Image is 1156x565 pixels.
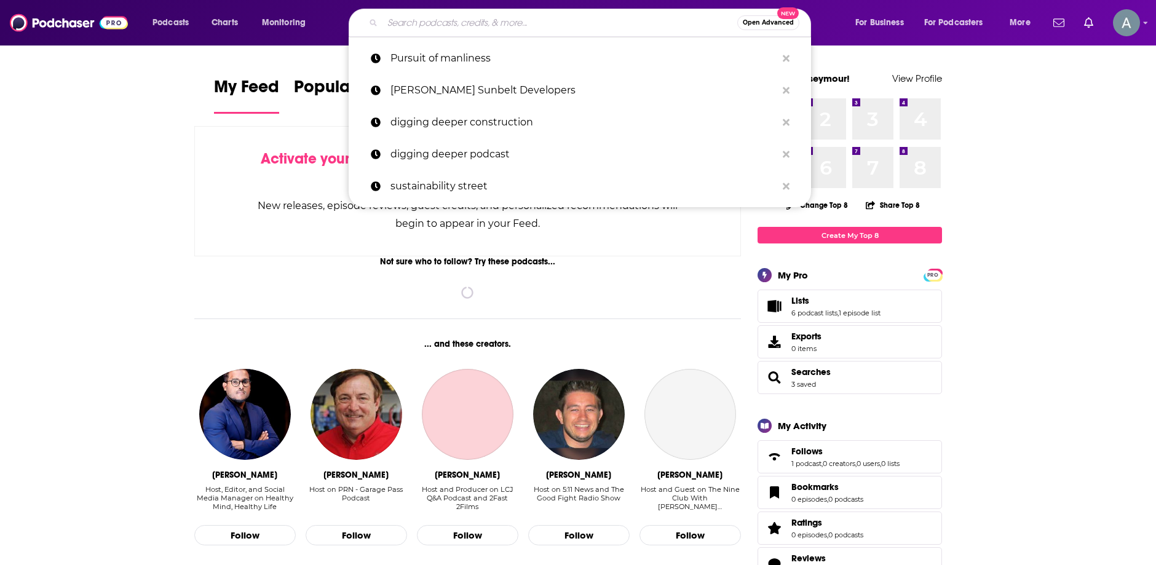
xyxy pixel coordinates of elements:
button: Follow [194,525,296,546]
a: Follows [762,448,786,465]
div: Host and Guest on The Nine Club With Chris Rob… [639,485,741,512]
span: Follows [791,446,823,457]
span: , [837,309,839,317]
span: , [821,459,823,468]
a: Show notifications dropdown [1048,12,1069,33]
button: Open AdvancedNew [737,15,799,30]
span: Bookmarks [791,481,839,492]
span: My Feed [214,76,279,105]
button: Change Top 8 [779,197,855,213]
img: Avik Chakraborty [199,369,290,460]
a: 1 episode list [839,309,881,317]
span: Ratings [758,512,942,545]
a: Create My Top 8 [758,227,942,243]
a: Charts [204,13,245,33]
a: 0 podcasts [828,531,863,539]
span: Follows [758,440,942,473]
a: Jackson Murphy [422,369,513,460]
a: 3 saved [791,380,816,389]
span: Lists [758,290,942,323]
a: digging deeper construction [349,106,811,138]
a: 0 lists [881,459,900,468]
span: , [827,495,828,504]
div: My Activity [778,420,826,432]
div: Host and Producer on LCJ Q&A Podcast and 2Fast 2Films [417,485,518,512]
p: sustainability street [390,170,777,202]
a: Exports [758,325,942,358]
a: 1 podcast [791,459,821,468]
div: My Pro [778,269,808,281]
span: Lists [791,295,809,306]
div: by following Podcasts, Creators, Lists, and other Users! [256,150,679,186]
a: 6 podcast lists [791,309,837,317]
img: Chad Davidson [533,369,624,460]
p: Pursuit of manliness [390,42,777,74]
img: Mark Garrow [311,369,402,460]
span: New [777,7,799,19]
button: Follow [306,525,407,546]
a: Searches [762,369,786,386]
a: 0 users [857,459,880,468]
a: Reviews [791,553,863,564]
a: Searches [791,366,831,377]
a: 0 creators [823,459,855,468]
div: Host, Editor, and Social Media Manager on Healthy Mind, Healthy Life [194,485,296,511]
a: Pursuit of manliness [349,42,811,74]
a: View Profile [892,73,942,84]
a: 0 episodes [791,495,827,504]
a: Follows [791,446,900,457]
span: Searches [758,361,942,394]
span: 0 items [791,344,821,353]
p: digging deeper construction [390,106,777,138]
button: open menu [847,13,919,33]
span: , [827,531,828,539]
button: Share Top 8 [865,193,920,217]
span: Podcasts [152,14,189,31]
p: Tim Wright Sunbelt Developers [390,74,777,106]
div: Chad Davidson [546,470,611,480]
a: Bookmarks [791,481,863,492]
span: Ratings [791,517,822,528]
span: Exports [791,331,821,342]
span: Activate your Feed [261,149,387,168]
a: Popular Feed [294,76,398,114]
div: Avik Chakraborty [212,470,277,480]
a: Bookmarks [762,484,786,501]
a: Lists [762,298,786,315]
a: 0 episodes [791,531,827,539]
p: digging deeper podcast [390,138,777,170]
img: Podchaser - Follow, Share and Rate Podcasts [10,11,128,34]
a: My Feed [214,76,279,114]
div: Host on PRN - Garage Pass Podcast [306,485,407,512]
span: , [880,459,881,468]
div: Not sure who to follow? Try these podcasts... [194,256,741,267]
div: ... and these creators. [194,339,741,349]
span: Open Advanced [743,20,794,26]
a: Lists [791,295,881,306]
button: Follow [639,525,741,546]
a: sustainability street [349,170,811,202]
span: Popular Feed [294,76,398,105]
img: User Profile [1113,9,1140,36]
span: For Business [855,14,904,31]
a: Ratings [791,517,863,528]
div: Host on 5:11 News and The Good Fight Radio Show [528,485,630,512]
a: [PERSON_NAME] Sunbelt Developers [349,74,811,106]
div: Host and Producer on LCJ Q&A Podcast and 2Fast 2Films [417,485,518,511]
a: 0 podcasts [828,495,863,504]
span: , [855,459,857,468]
button: Follow [417,525,518,546]
a: PRO [925,270,940,279]
div: Jackson Murphy [435,470,500,480]
button: open menu [916,13,1001,33]
a: digging deeper podcast [349,138,811,170]
button: Follow [528,525,630,546]
button: open menu [253,13,322,33]
div: Host and Guest on The Nine Club With [PERSON_NAME]… [639,485,741,511]
div: Host on PRN - Garage Pass Podcast [306,485,407,502]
